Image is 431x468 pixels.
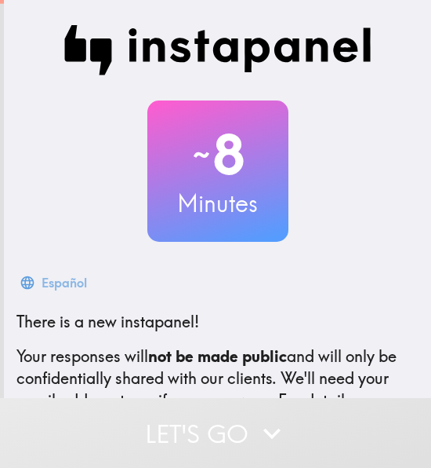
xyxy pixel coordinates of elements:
[147,122,288,187] h2: 8
[16,267,93,298] button: Español
[16,346,418,433] p: Your responses will and will only be confidentially shared with our clients. We'll need your emai...
[148,346,287,366] b: not be made public
[16,312,199,331] span: There is a new instapanel!
[64,25,371,75] img: Instapanel
[42,272,87,294] div: Español
[147,187,288,220] h3: Minutes
[190,131,212,178] span: ~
